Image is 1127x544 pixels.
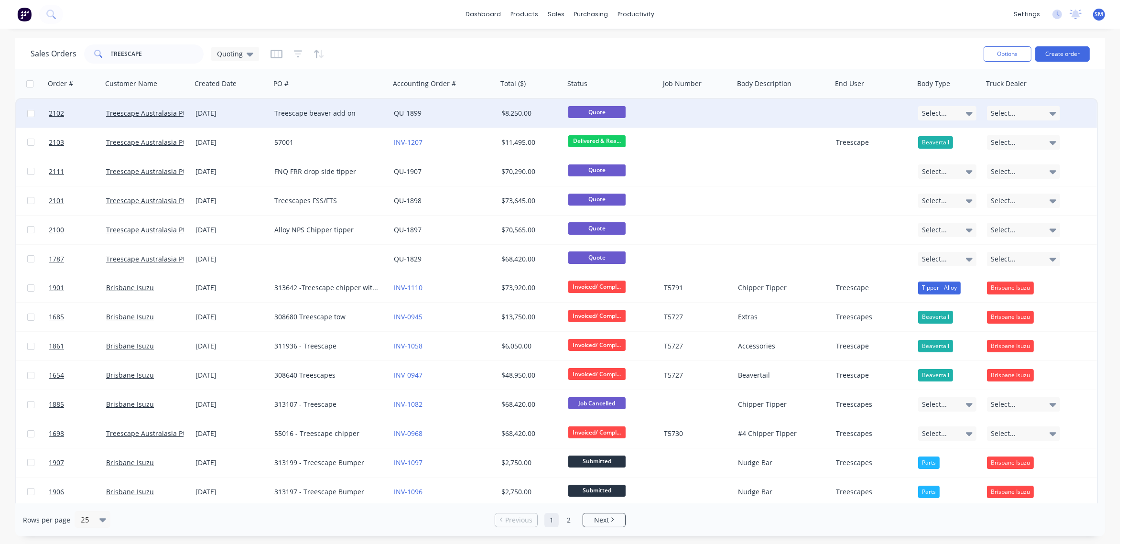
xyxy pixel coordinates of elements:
[613,7,660,22] div: productivity
[918,282,961,294] div: Tipper - Alloy
[106,225,200,234] a: Treescape Australasia Pty Ltd
[594,515,609,525] span: Next
[501,370,558,380] div: $48,950.00
[505,515,532,525] span: Previous
[922,109,947,118] span: Select...
[49,196,64,206] span: 2101
[501,458,558,468] div: $2,750.00
[49,312,64,322] span: 1685
[917,79,950,88] div: Body Type
[501,429,558,438] div: $68,420.00
[195,138,267,147] div: [DATE]
[836,283,907,293] div: Treescape
[738,487,824,497] div: Nudge Bar
[393,79,456,88] div: Accounting Order #
[49,283,64,293] span: 1901
[544,513,559,527] a: Page 1 is your current page
[1095,10,1104,19] span: SM
[984,46,1031,62] button: Options
[1009,7,1045,22] div: settings
[106,109,200,118] a: Treescape Australasia Pty Ltd
[918,311,953,323] div: Beavertail
[918,486,940,498] div: Parts
[394,225,422,234] a: QU-1897
[23,515,70,525] span: Rows per page
[568,485,626,497] span: Submitted
[991,400,1016,409] span: Select...
[987,282,1034,294] div: Brisbane Isuzu
[49,303,106,331] a: 1685
[394,109,422,118] a: QU-1899
[195,79,237,88] div: Created Date
[106,370,154,380] a: Brisbane Isuzu
[922,225,947,235] span: Select...
[106,312,154,321] a: Brisbane Isuzu
[217,49,243,59] span: Quoting
[836,400,907,409] div: Treescapes
[49,419,106,448] a: 1698
[49,429,64,438] span: 1698
[274,487,380,497] div: 313197 - Treescape Bumper
[49,390,106,419] a: 1885
[918,136,953,149] div: Beavertail
[49,245,106,273] a: 1787
[195,283,267,293] div: [DATE]
[49,109,64,118] span: 2102
[394,283,423,292] a: INV-1110
[664,312,727,322] div: T5727
[922,429,947,438] span: Select...
[836,458,907,468] div: Treescapes
[394,196,422,205] a: QU-1898
[664,283,727,293] div: T5791
[991,138,1016,147] span: Select...
[195,109,267,118] div: [DATE]
[583,515,625,525] a: Next page
[394,370,423,380] a: INV-0947
[570,7,613,22] div: purchasing
[501,283,558,293] div: $73,920.00
[568,135,626,147] span: Delivered & Rea...
[106,283,154,292] a: Brisbane Isuzu
[501,138,558,147] div: $11,495.00
[49,341,64,351] span: 1861
[737,79,791,88] div: Body Description
[1035,46,1090,62] button: Create order
[663,79,702,88] div: Job Number
[836,341,907,351] div: Treescape
[738,341,824,351] div: Accessories
[836,138,907,147] div: Treescape
[195,225,267,235] div: [DATE]
[394,458,423,467] a: INV-1097
[394,254,422,263] a: QU-1829
[49,128,106,157] a: 2103
[31,49,76,58] h1: Sales Orders
[274,370,380,380] div: 308640 Treescapes
[111,44,204,64] input: Search...
[918,457,940,469] div: Parts
[106,400,154,409] a: Brisbane Isuzu
[106,167,200,176] a: Treescape Australasia Pty Ltd
[567,79,587,88] div: Status
[501,341,558,351] div: $6,050.00
[195,458,267,468] div: [DATE]
[986,79,1027,88] div: Truck Dealer
[274,109,380,118] div: Treescape beaver add on
[495,515,537,525] a: Previous page
[273,79,289,88] div: PO #
[49,216,106,244] a: 2100
[738,370,824,380] div: Beavertail
[49,167,64,176] span: 2111
[568,426,626,438] span: Invoiced/ Compl...
[49,254,64,264] span: 1787
[49,332,106,360] a: 1861
[195,429,267,438] div: [DATE]
[987,457,1034,469] div: Brisbane Isuzu
[49,186,106,215] a: 2101
[195,312,267,322] div: [DATE]
[501,400,558,409] div: $68,420.00
[568,339,626,351] span: Invoiced/ Compl...
[835,79,864,88] div: End User
[500,79,526,88] div: Total ($)
[195,254,267,264] div: [DATE]
[17,7,32,22] img: Factory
